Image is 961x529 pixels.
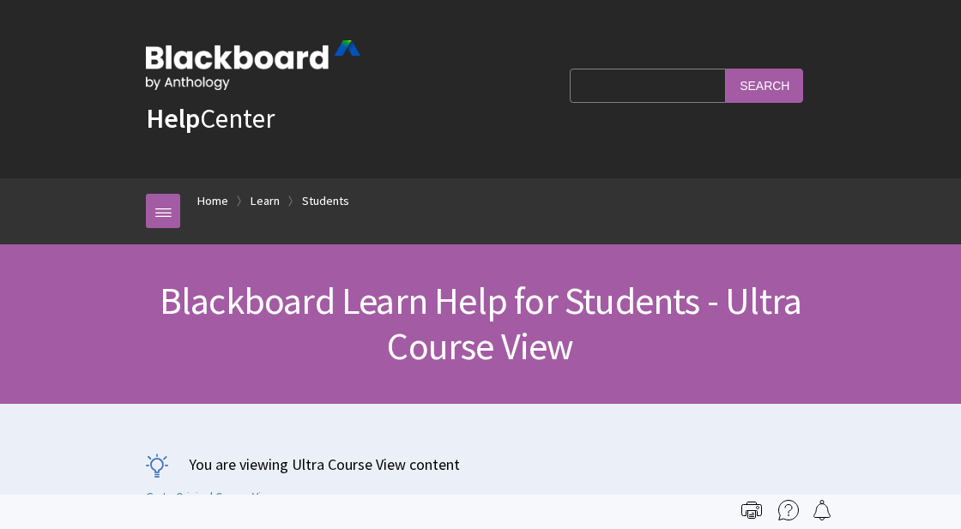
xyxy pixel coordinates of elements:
p: You are viewing Ultra Course View content [146,454,815,475]
a: Go to Original Course View page. [146,490,307,505]
img: Blackboard by Anthology [146,40,360,90]
a: Home [197,190,228,212]
a: HelpCenter [146,101,275,135]
img: Print [741,500,762,520]
img: Follow this page [812,500,832,520]
input: Search [726,69,803,102]
a: Students [302,190,349,212]
a: Learn [251,190,280,212]
strong: Help [146,101,200,135]
span: Blackboard Learn Help for Students - Ultra Course View [160,277,801,370]
img: More help [778,500,799,520]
